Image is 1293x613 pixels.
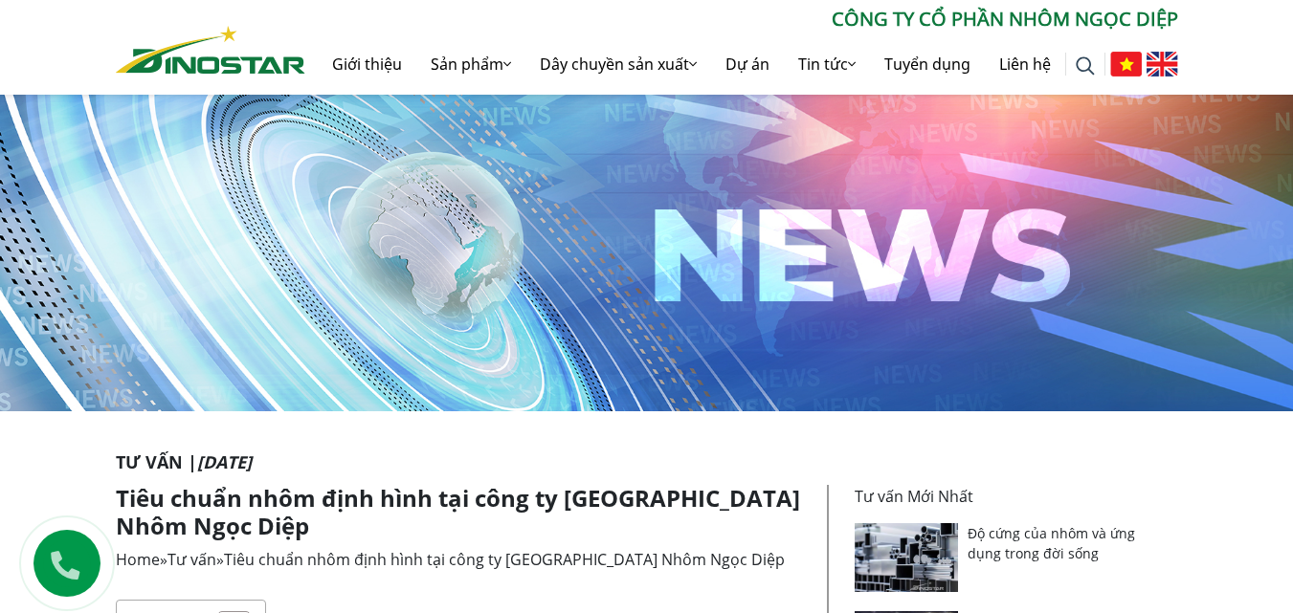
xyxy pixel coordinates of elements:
p: Tư vấn Mới Nhất [855,485,1167,508]
p: Tư vấn | [116,449,1178,475]
h1: Tiêu chuẩn nhôm định hình tại công ty [GEOGRAPHIC_DATA] Nhôm Ngọc Diệp [116,485,813,540]
a: Tin tức [784,33,870,95]
img: search [1076,56,1095,76]
a: Liên hệ [985,33,1065,95]
img: English [1147,52,1178,77]
i: [DATE] [197,450,252,473]
a: Dây chuyền sản xuất [525,33,711,95]
a: Giới thiệu [318,33,416,95]
a: Độ cứng của nhôm và ứng dụng trong đời sống [968,524,1135,562]
img: Tiếng Việt [1110,52,1142,77]
span: » » [116,549,785,570]
a: Sản phẩm [416,33,525,95]
a: Tư vấn [167,549,216,570]
a: Dự án [711,33,784,95]
img: Độ cứng của nhôm và ứng dụng trong đời sống [855,523,959,592]
img: Nhôm Dinostar [116,26,305,74]
p: CÔNG TY CỔ PHẦN NHÔM NGỌC DIỆP [305,5,1178,33]
span: Tiêu chuẩn nhôm định hình tại công ty [GEOGRAPHIC_DATA] Nhôm Ngọc Diệp [224,549,785,570]
a: Tuyển dụng [870,33,985,95]
a: Home [116,549,160,570]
